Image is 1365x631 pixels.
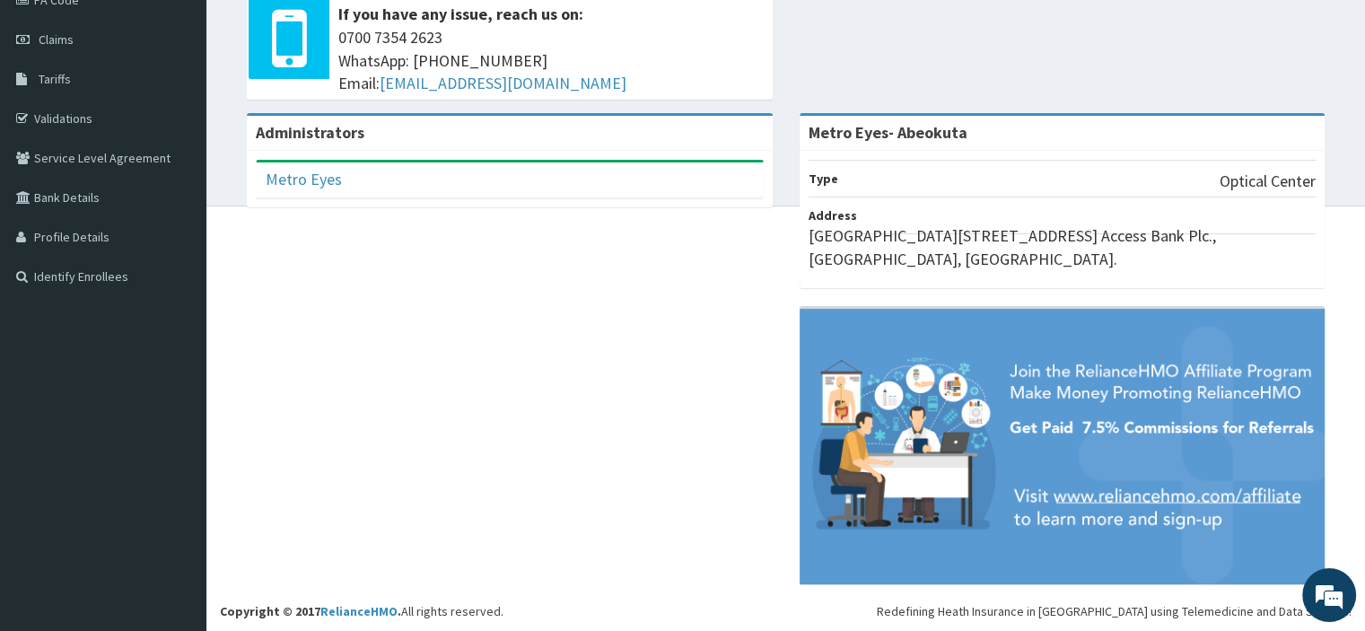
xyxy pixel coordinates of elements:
b: If you have any issue, reach us on: [338,4,583,24]
strong: Copyright © 2017 . [220,603,401,619]
strong: Metro Eyes- Abeokuta [809,122,967,143]
div: Redefining Heath Insurance in [GEOGRAPHIC_DATA] using Telemedicine and Data Science! [877,602,1352,620]
img: provider-team-banner.png [800,309,1326,583]
a: RelianceHMO [320,603,398,619]
span: Tariffs [39,71,71,87]
b: Administrators [256,122,364,143]
b: Type [809,171,838,187]
span: 0700 7354 2623 WhatsApp: [PHONE_NUMBER] Email: [338,26,764,95]
p: Optical Center [1220,170,1316,193]
a: Metro Eyes [266,169,342,189]
p: [GEOGRAPHIC_DATA][STREET_ADDRESS] Access Bank Plc., [GEOGRAPHIC_DATA], [GEOGRAPHIC_DATA]. [809,224,1317,270]
span: Claims [39,31,74,48]
b: Address [809,207,857,223]
a: [EMAIL_ADDRESS][DOMAIN_NAME] [380,73,626,93]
